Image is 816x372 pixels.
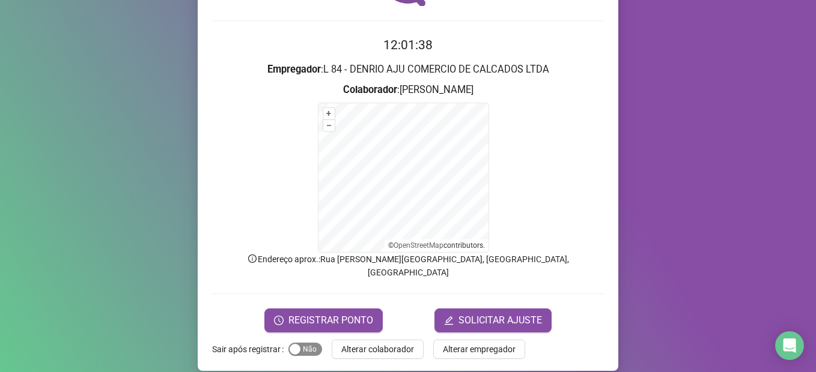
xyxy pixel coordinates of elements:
h3: : L 84 - DENRIO AJU COMERCIO DE CALCADOS LTDA [212,62,604,77]
div: Open Intercom Messenger [775,331,804,360]
span: edit [444,316,454,325]
button: Alterar empregador [433,340,525,359]
a: OpenStreetMap [394,241,443,250]
span: REGISTRAR PONTO [288,313,373,328]
button: + [323,108,335,119]
span: info-circle [247,253,258,264]
span: clock-circle [274,316,284,325]
button: – [323,120,335,131]
strong: Colaborador [343,84,397,95]
button: Alterar colaborador [332,340,424,359]
label: Sair após registrar [212,340,288,359]
time: 12:01:38 [383,38,433,52]
li: © contributors. [388,241,485,250]
h3: : [PERSON_NAME] [212,82,604,98]
button: REGISTRAR PONTO [264,308,383,332]
span: SOLICITAR AJUSTE [458,313,542,328]
span: Alterar empregador [443,343,516,356]
strong: Empregador [267,64,321,75]
p: Endereço aprox. : Rua [PERSON_NAME][GEOGRAPHIC_DATA], [GEOGRAPHIC_DATA], [GEOGRAPHIC_DATA] [212,253,604,279]
span: Alterar colaborador [341,343,414,356]
button: editSOLICITAR AJUSTE [434,308,552,332]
